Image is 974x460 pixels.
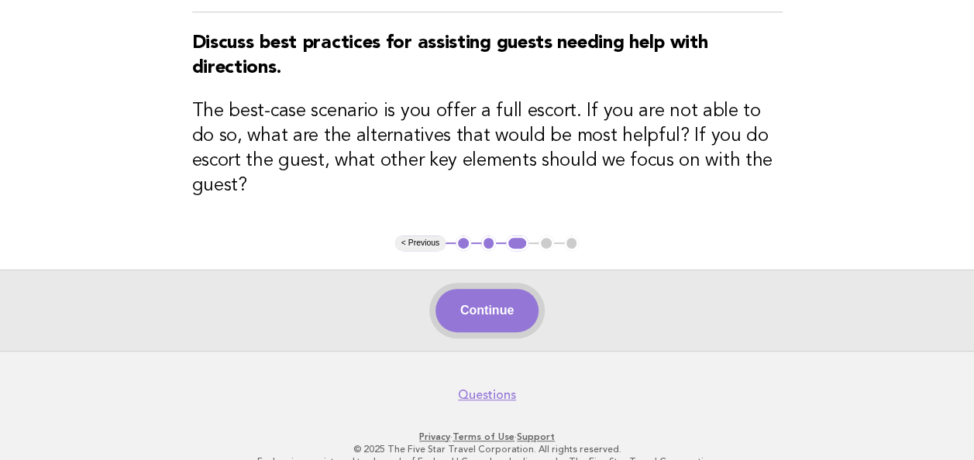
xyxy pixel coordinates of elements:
a: Questions [458,387,516,403]
button: 2 [481,235,497,251]
button: Continue [435,289,539,332]
p: · · [22,431,952,443]
a: Support [517,431,555,442]
a: Terms of Use [453,431,515,442]
button: < Previous [395,235,446,251]
h3: The best-case scenario is you offer a full escort. If you are not able to do so, what are the alt... [192,99,783,198]
button: 3 [506,235,528,251]
strong: Discuss best practices for assisting guests needing help with directions. [192,34,708,77]
button: 1 [456,235,471,251]
a: Privacy [419,431,450,442]
p: © 2025 The Five Star Travel Corporation. All rights reserved. [22,443,952,455]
